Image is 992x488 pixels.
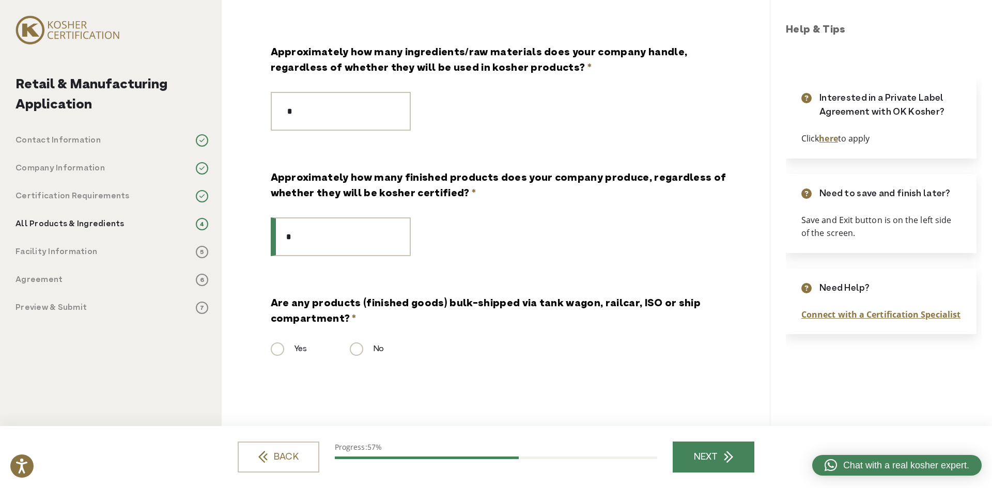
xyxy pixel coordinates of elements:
p: Preview & Submit [16,302,87,314]
label: Approximately how many ingredients/raw materials does your company handle, regardless of whether ... [271,45,727,76]
p: Need Help? [819,281,870,295]
legend: Are any products (finished goods) bulk-shipped via tank wagon, railcar, ISO or ship compartment? [271,296,727,327]
span: Chat with a real kosher expert. [843,459,969,473]
p: Agreement [16,274,63,286]
p: Certification Requirements [16,190,130,202]
h3: Help & Tips [786,23,982,38]
p: Company Information [16,162,105,175]
a: Connect with a Certification Specialist [801,309,960,320]
a: Chat with a real kosher expert. [812,455,982,476]
span: 7 [196,302,208,314]
p: Interested in a Private Label Agreement with OK Kosher? [819,91,961,119]
span: 5 [196,246,208,258]
a: NEXT [673,442,754,473]
p: Progress: [335,442,657,452]
p: Need to save and finish later? [819,187,951,201]
label: No [350,343,384,355]
h2: Retail & Manufacturing Application [16,75,208,115]
label: Approximately how many finished products does your company produce, regardless of whether they wi... [271,171,727,202]
span: 6 [196,274,208,286]
a: BACK [238,442,319,473]
span: 4 [196,218,208,230]
a: here [819,133,838,144]
p: Click to apply [801,132,961,146]
p: Save and Exit button is on the left side of the screen. [801,214,961,240]
label: Yes [271,343,307,355]
p: Contact Information [16,134,101,147]
span: 57% [367,442,382,452]
p: All Products & Ingredients [16,218,125,230]
p: Facility Information [16,246,97,258]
